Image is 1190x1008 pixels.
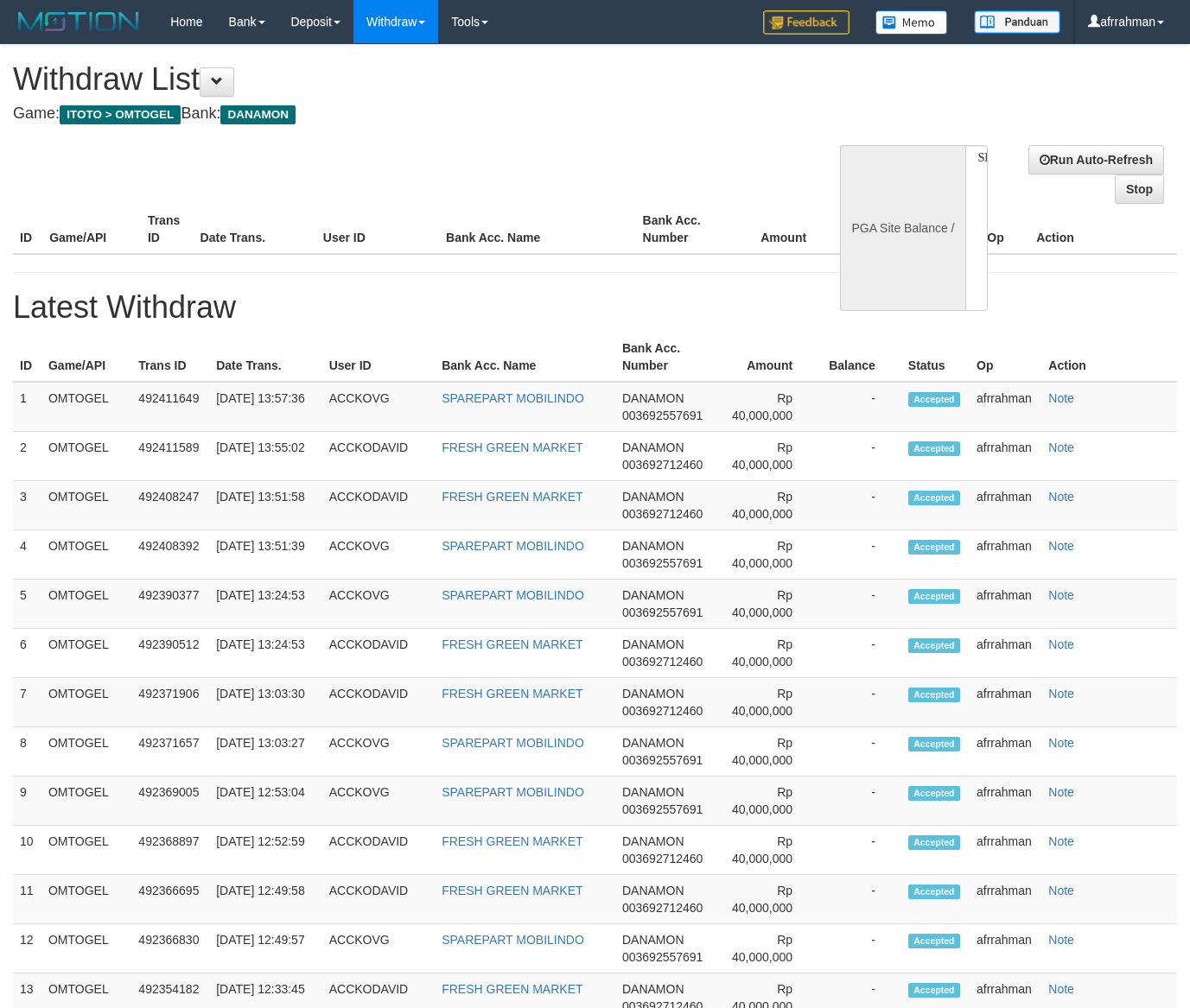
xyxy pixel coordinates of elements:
td: ACCKODAVID [322,481,435,530]
span: Accepted [908,540,960,555]
td: OMTOGEL [41,580,131,629]
td: Rp 40,000,000 [714,727,818,777]
a: Note [1048,539,1074,553]
span: Accepted [908,835,960,850]
td: 12 [13,924,41,973]
th: Balance [832,205,922,254]
td: 6 [13,629,41,678]
th: Date Trans. [194,205,316,254]
th: Action [1029,205,1177,254]
td: OMTOGEL [41,678,131,727]
td: ACCKODAVID [322,826,435,875]
th: ID [13,333,41,382]
img: Button%20Memo.svg [875,10,948,35]
span: 003692557691 [622,950,703,964]
td: OMTOGEL [41,826,131,875]
td: [DATE] 13:24:53 [209,580,321,629]
td: 10 [13,826,41,875]
a: Note [1048,884,1074,897]
td: Rp 40,000,000 [714,432,818,481]
td: 2 [13,432,41,481]
th: Amount [714,333,818,382]
td: OMTOGEL [41,924,131,973]
th: Status [901,333,970,382]
span: DANAMON [622,834,684,848]
td: OMTOGEL [41,875,131,924]
td: afrrahman [970,530,1041,580]
td: [DATE] 13:51:58 [209,481,321,530]
a: FRESH GREEN MARKET [442,982,582,996]
td: OMTOGEL [41,530,131,580]
a: Note [1048,982,1074,996]
td: afrrahman [970,875,1041,924]
a: SPAREPART MOBILINDO [442,736,584,750]
td: ACCKOVG [322,727,435,777]
a: Note [1048,588,1074,602]
td: Rp 40,000,000 [714,777,818,826]
td: afrrahman [970,678,1041,727]
a: Stop [1115,174,1164,204]
th: Game/API [42,205,141,254]
a: SPAREPART MOBILINDO [442,588,584,602]
a: FRESH GREEN MARKET [442,637,582,651]
td: - [818,875,901,924]
h1: Latest Withdraw [13,290,1177,325]
td: afrrahman [970,382,1041,432]
td: 492371657 [131,727,209,777]
a: FRESH GREEN MARKET [442,834,582,848]
td: OMTOGEL [41,432,131,481]
td: 492390512 [131,629,209,678]
span: Accepted [908,983,960,998]
td: afrrahman [970,826,1041,875]
td: afrrahman [970,481,1041,530]
span: Accepted [908,786,960,801]
td: OMTOGEL [41,382,131,432]
span: Accepted [908,392,960,407]
td: ACCKODAVID [322,432,435,481]
td: - [818,826,901,875]
span: DANAMON [622,637,684,651]
th: Bank Acc. Number [615,333,714,382]
span: Accepted [908,884,960,899]
span: 003692557691 [622,409,703,422]
div: PGA Site Balance / [840,145,964,311]
td: afrrahman [970,727,1041,777]
span: DANAMON [622,490,684,504]
th: ID [13,205,42,254]
td: 492408247 [131,481,209,530]
a: Run Auto-Refresh [1028,145,1164,174]
span: Accepted [908,441,960,456]
span: DANAMON [622,588,684,602]
td: 492366695 [131,875,209,924]
td: ACCKOVG [322,530,435,580]
span: 003692712460 [622,655,703,669]
td: [DATE] 12:49:57 [209,924,321,973]
td: Rp 40,000,000 [714,530,818,580]
span: 003692712460 [622,458,703,472]
a: FRESH GREEN MARKET [442,490,582,504]
td: OMTOGEL [41,629,131,678]
td: - [818,432,901,481]
span: DANAMON [622,736,684,750]
h1: Withdraw List [13,62,776,97]
td: 492390377 [131,580,209,629]
th: Action [1041,333,1177,382]
td: ACCKOVG [322,924,435,973]
span: Accepted [908,491,960,505]
th: User ID [322,333,435,382]
td: afrrahman [970,629,1041,678]
span: DANAMON [622,687,684,701]
th: Op [970,333,1041,382]
span: 003692712460 [622,507,703,521]
td: OMTOGEL [41,727,131,777]
td: ACCKODAVID [322,875,435,924]
span: DANAMON [220,105,296,124]
td: - [818,580,901,629]
span: DANAMON [622,539,684,553]
span: Accepted [908,934,960,948]
a: FRESH GREEN MARKET [442,441,582,454]
a: Note [1048,933,1074,947]
span: 003692712460 [622,704,703,718]
td: 1 [13,382,41,432]
td: afrrahman [970,432,1041,481]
